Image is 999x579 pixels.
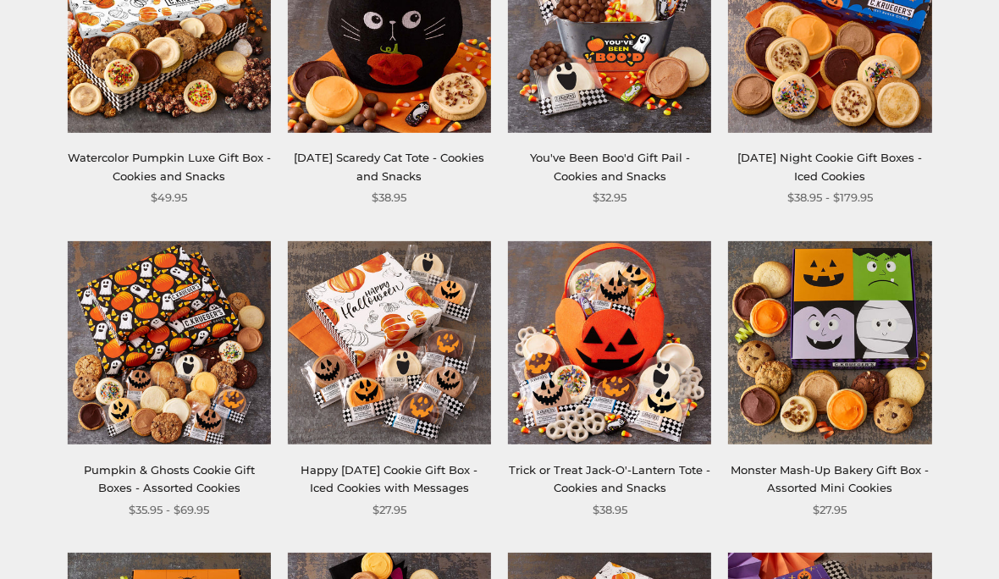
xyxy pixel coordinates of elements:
[294,151,484,182] a: [DATE] Scaredy Cat Tote - Cookies and Snacks
[787,189,873,207] span: $38.95 - $179.95
[728,241,931,444] img: Monster Mash-Up Bakery Gift Box - Assorted Mini Cookies
[151,189,187,207] span: $49.95
[288,241,491,444] img: Happy Halloween Cookie Gift Box - Iced Cookies with Messages
[84,463,255,494] a: Pumpkin & Ghosts Cookie Gift Boxes - Assorted Cookies
[737,151,922,182] a: [DATE] Night Cookie Gift Boxes - Iced Cookies
[129,501,209,519] span: $35.95 - $69.95
[14,515,175,565] iframe: Sign Up via Text for Offers
[301,463,477,494] a: Happy [DATE] Cookie Gift Box - Iced Cookies with Messages
[372,189,406,207] span: $38.95
[530,151,690,182] a: You've Been Boo'd Gift Pail - Cookies and Snacks
[68,151,271,182] a: Watercolor Pumpkin Luxe Gift Box - Cookies and Snacks
[593,501,627,519] span: $38.95
[509,463,710,494] a: Trick or Treat Jack-O'-Lantern Tote - Cookies and Snacks
[593,189,626,207] span: $32.95
[68,241,271,444] img: Pumpkin & Ghosts Cookie Gift Boxes - Assorted Cookies
[813,501,847,519] span: $27.95
[373,501,406,519] span: $27.95
[731,463,929,494] a: Monster Mash-Up Bakery Gift Box - Assorted Mini Cookies
[508,241,711,444] img: Trick or Treat Jack-O'-Lantern Tote - Cookies and Snacks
